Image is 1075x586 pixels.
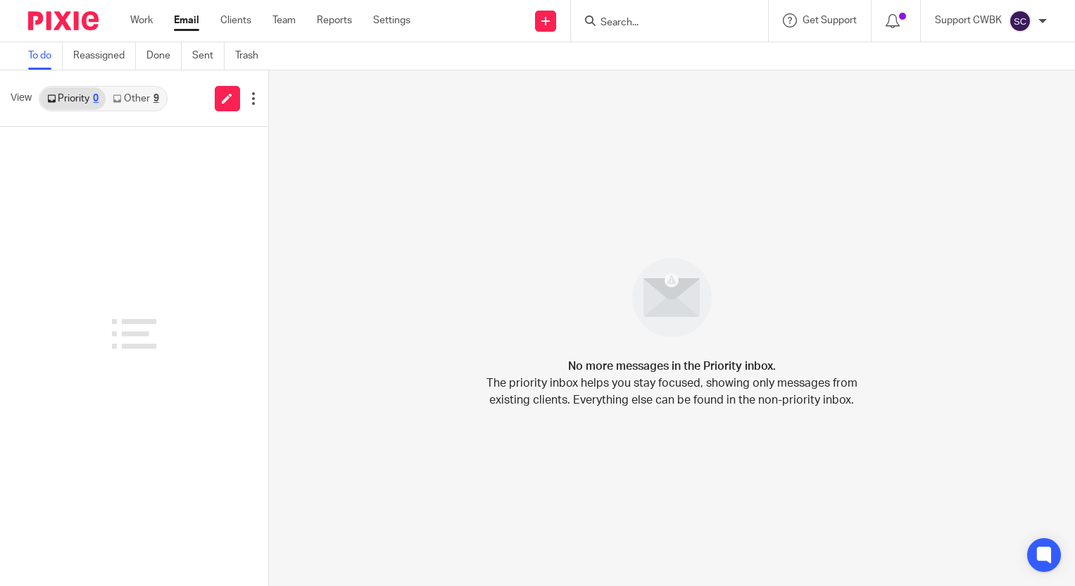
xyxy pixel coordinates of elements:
[11,91,32,106] span: View
[317,13,352,27] a: Reports
[935,13,1002,27] p: Support CWBK
[568,358,776,375] h4: No more messages in the Priority inbox.
[1009,10,1031,32] img: svg%3E
[146,42,182,70] a: Done
[153,94,159,104] div: 9
[623,249,721,347] img: image
[28,42,63,70] a: To do
[485,375,858,409] p: The priority inbox helps you stay focused, showing only messages from existing clients. Everythin...
[235,42,269,70] a: Trash
[40,87,106,110] a: Priority0
[93,94,99,104] div: 0
[220,13,251,27] a: Clients
[803,15,857,25] span: Get Support
[106,87,165,110] a: Other9
[599,17,726,30] input: Search
[272,13,296,27] a: Team
[192,42,225,70] a: Sent
[73,42,136,70] a: Reassigned
[373,13,410,27] a: Settings
[130,13,153,27] a: Work
[174,13,199,27] a: Email
[28,11,99,30] img: Pixie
